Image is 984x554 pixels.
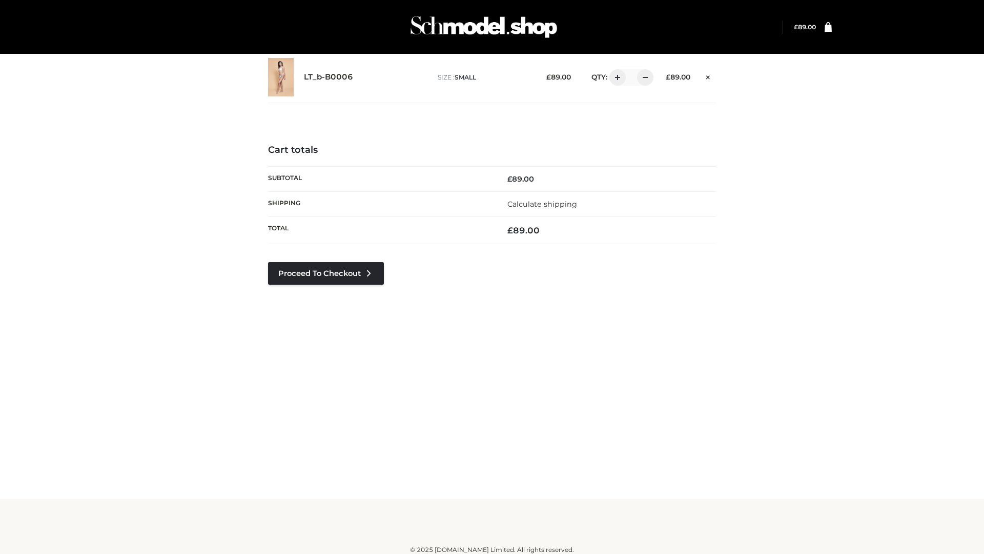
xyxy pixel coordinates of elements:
th: Total [268,217,492,244]
span: £ [507,174,512,184]
a: £89.00 [794,23,816,31]
a: Calculate shipping [507,200,577,209]
span: SMALL [455,73,476,81]
bdi: 89.00 [507,225,540,235]
p: size : [438,73,530,82]
bdi: 89.00 [546,73,571,81]
th: Shipping [268,191,492,216]
span: £ [666,73,670,81]
span: £ [507,225,513,235]
th: Subtotal [268,166,492,191]
bdi: 89.00 [507,174,534,184]
img: LT_b-B0006 - SMALL [268,58,294,96]
bdi: 89.00 [794,23,816,31]
img: Schmodel Admin 964 [407,7,561,47]
span: £ [794,23,798,31]
bdi: 89.00 [666,73,690,81]
h4: Cart totals [268,145,716,156]
a: Remove this item [701,69,716,83]
span: £ [546,73,551,81]
a: LT_b-B0006 [304,72,353,82]
a: Proceed to Checkout [268,262,384,285]
div: QTY: [581,69,650,86]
